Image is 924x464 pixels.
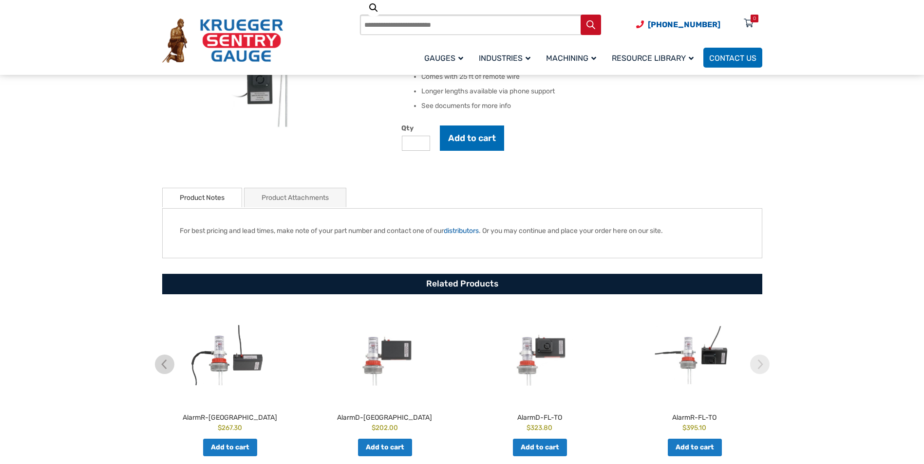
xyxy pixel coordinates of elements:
li: See documents for more info [421,101,762,111]
span: $ [682,424,686,431]
bdi: 267.30 [218,424,242,431]
img: AlarmD-FL [310,309,460,401]
a: AlarmD-[GEOGRAPHIC_DATA] $202.00 [310,309,460,433]
a: Contact Us [703,48,762,68]
img: Krueger Sentry Gauge [162,18,283,63]
span: $ [372,424,376,431]
h2: AlarmD-FL-TO [465,409,615,423]
bdi: 323.80 [527,424,552,431]
a: Machining [540,46,606,69]
h2: AlarmR-FL-TO [620,409,770,423]
bdi: 395.10 [682,424,706,431]
a: AlarmR-[GEOGRAPHIC_DATA] $267.30 [155,309,305,433]
li: Comes with 25 ft of remote wire [421,72,762,82]
span: Resource Library [612,54,694,63]
a: Add to cart: “AlarmD-FL” [358,439,412,456]
input: Product quantity [402,136,430,151]
img: AlarmR-FL-TO [620,309,770,401]
a: Product Attachments [262,188,329,207]
span: Gauges [424,54,463,63]
span: Contact Us [709,54,756,63]
span: Machining [546,54,596,63]
button: Add to cart [440,125,504,151]
a: AlarmR-FL-TO $395.10 [620,309,770,433]
a: Add to cart: “AlarmR-FL” [203,439,257,456]
a: Product Notes [180,188,225,207]
a: Resource Library [606,46,703,69]
li: Longer lengths available via phone support [421,87,762,96]
div: 0 [753,15,756,22]
a: Add to cart: “AlarmD-FL-TO” [513,439,567,456]
a: distributors [444,227,479,235]
p: For best pricing and lead times, make note of your part number and contact one of our . Or you ma... [180,226,745,236]
span: Industries [479,54,530,63]
a: AlarmD-FL-TO $323.80 [465,309,615,433]
h2: Related Products [162,274,762,294]
span: $ [527,424,530,431]
img: AlarmR-FL [155,309,305,401]
a: Industries [473,46,540,69]
img: chevron-left.svg [155,355,174,374]
bdi: 202.00 [372,424,398,431]
img: AlarmD-FL-TO [465,309,615,401]
h2: AlarmD-[GEOGRAPHIC_DATA] [310,409,460,423]
a: Add to cart: “AlarmR-FL-TO” [668,439,722,456]
span: [PHONE_NUMBER] [648,20,720,29]
h2: AlarmR-[GEOGRAPHIC_DATA] [155,409,305,423]
a: Gauges [418,46,473,69]
img: chevron-right.svg [750,355,770,374]
span: $ [218,424,222,431]
a: Phone Number (920) 434-8860 [636,18,720,31]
